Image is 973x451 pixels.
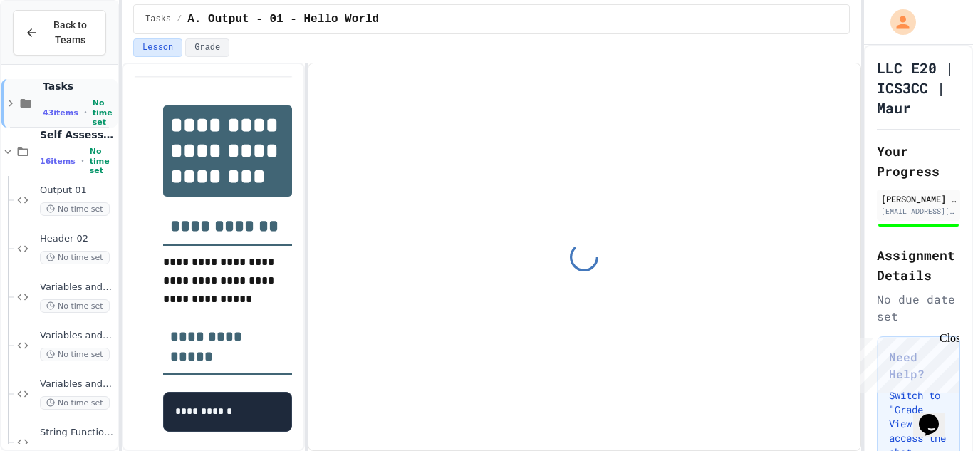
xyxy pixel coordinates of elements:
[881,192,956,205] div: [PERSON_NAME] (Student)
[881,206,956,217] div: [EMAIL_ADDRESS][DOMAIN_NAME]
[177,14,182,25] span: /
[40,281,115,294] span: Variables and Input 03a
[84,107,87,118] span: •
[875,6,920,38] div: My Account
[93,98,115,127] span: No time set
[40,202,110,216] span: No time set
[40,299,110,313] span: No time set
[40,348,110,361] span: No time set
[40,128,115,141] span: Self Assessments
[145,14,171,25] span: Tasks
[43,80,115,93] span: Tasks
[877,141,960,181] h2: Your Progress
[133,38,182,57] button: Lesson
[40,251,110,264] span: No time set
[185,38,229,57] button: Grade
[877,58,960,118] h1: LLC E20 | ICS3CC | Maur
[81,155,84,167] span: •
[40,185,115,197] span: Output 01
[40,233,115,245] span: Header 02
[187,11,379,28] span: A. Output - 01 - Hello World
[40,157,76,166] span: 16 items
[13,10,106,56] button: Back to Teams
[877,245,960,285] h2: Assignment Details
[40,378,115,390] span: Variables and Input 03c
[40,330,115,342] span: Variables and Input 03b
[40,427,115,439] span: String Functions 04
[43,108,78,118] span: 43 items
[6,6,98,90] div: Chat with us now!Close
[877,291,960,325] div: No due date set
[913,394,959,437] iframe: chat widget
[40,396,110,410] span: No time set
[855,332,959,393] iframe: chat widget
[90,147,115,175] span: No time set
[46,18,94,48] span: Back to Teams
